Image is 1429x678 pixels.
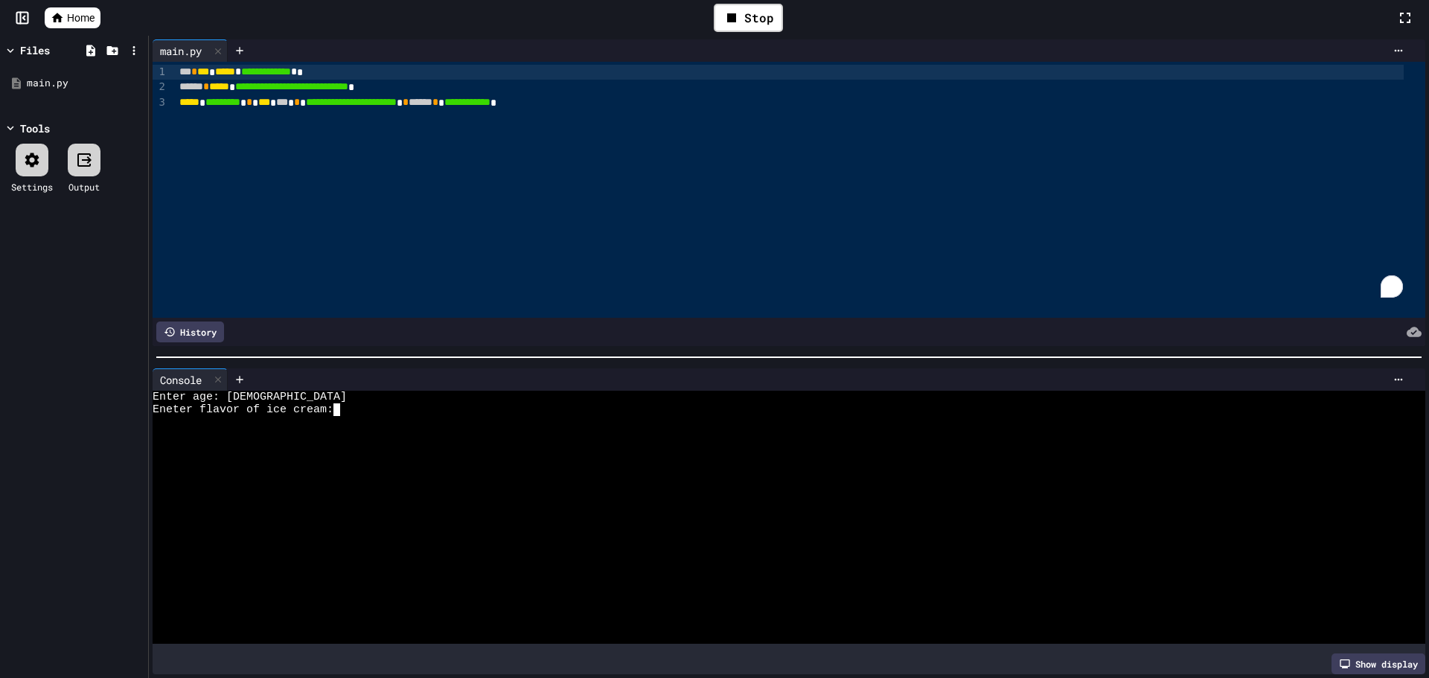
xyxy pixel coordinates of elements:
[153,95,167,110] div: 3
[714,4,783,32] div: Stop
[153,372,209,388] div: Console
[20,121,50,136] div: Tools
[45,7,100,28] a: Home
[153,65,167,80] div: 1
[153,391,347,403] span: Enter age: [DEMOGRAPHIC_DATA]
[20,42,50,58] div: Files
[27,76,143,91] div: main.py
[68,180,100,194] div: Output
[1332,653,1425,674] div: Show display
[11,180,53,194] div: Settings
[153,39,228,62] div: main.py
[153,403,333,416] span: Eneter flavor of ice cream:
[175,62,1425,318] div: To enrich screen reader interactions, please activate Accessibility in Grammarly extension settings
[153,368,228,391] div: Console
[153,80,167,95] div: 2
[156,322,224,342] div: History
[153,43,209,59] div: main.py
[67,10,95,25] span: Home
